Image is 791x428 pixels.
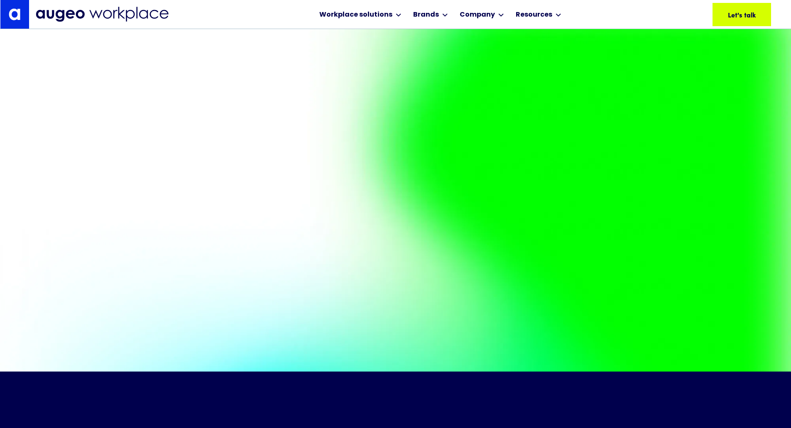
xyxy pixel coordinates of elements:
[713,3,771,26] a: Let's talk
[516,10,552,20] div: Resources
[9,8,20,20] img: Augeo's "a" monogram decorative logo in white.
[319,10,392,20] div: Workplace solutions
[36,7,169,22] img: Augeo Workplace business unit full logo in mignight blue.
[460,10,495,20] div: Company
[413,10,439,20] div: Brands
